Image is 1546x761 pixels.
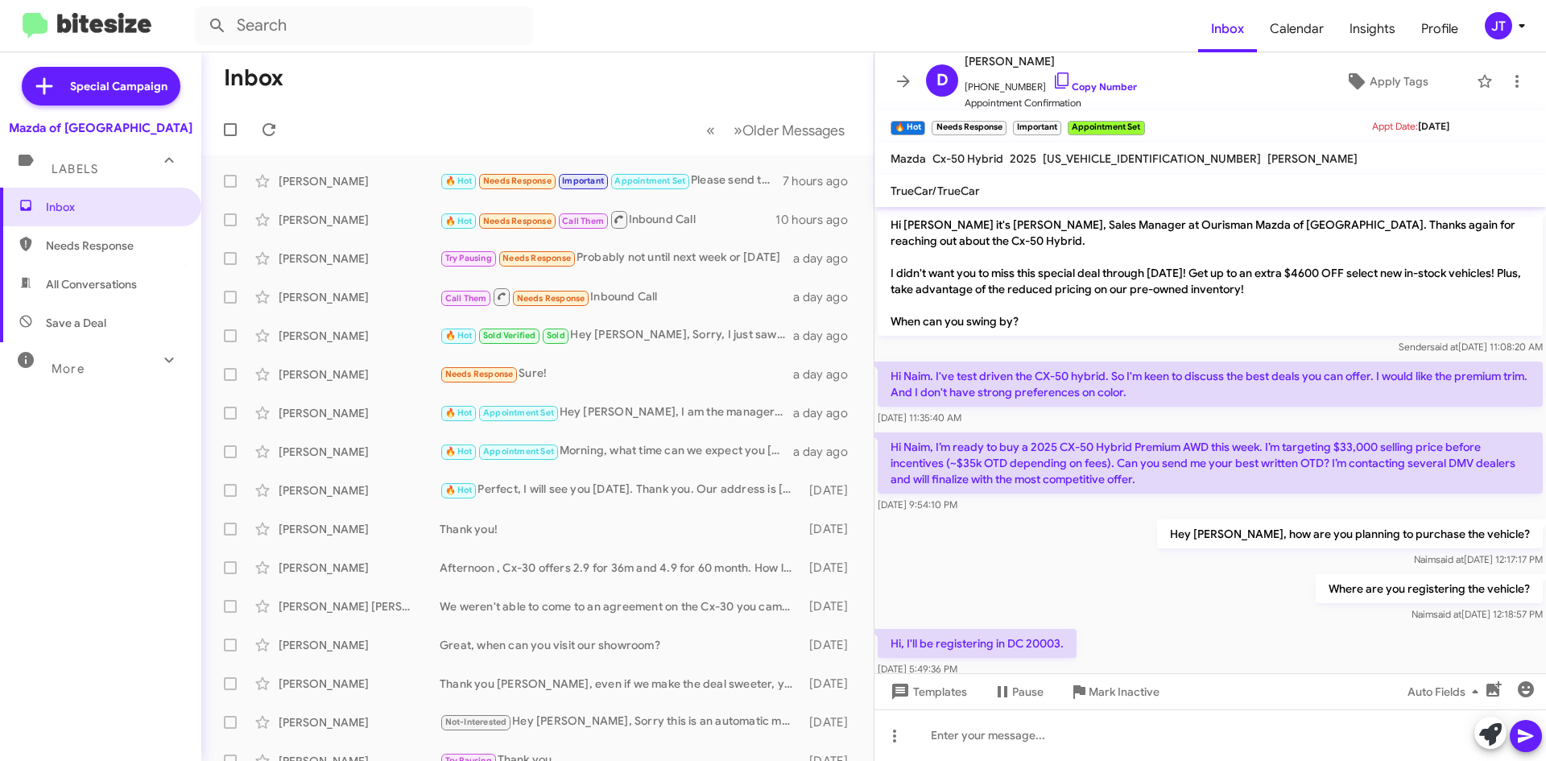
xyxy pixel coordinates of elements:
[1089,677,1159,706] span: Mark Inactive
[1198,6,1257,52] span: Inbox
[697,114,725,147] button: Previous
[724,114,854,147] button: Next
[878,498,957,511] span: [DATE] 9:54:10 PM
[891,184,980,198] span: TrueCar/TrueCar
[52,362,85,376] span: More
[483,446,554,457] span: Appointment Set
[801,714,861,730] div: [DATE]
[878,210,1543,336] p: Hi [PERSON_NAME] it's [PERSON_NAME], Sales Manager at Ourisman Mazda of [GEOGRAPHIC_DATA]. Thanks...
[878,412,961,424] span: [DATE] 11:35:40 AM
[224,65,283,91] h1: Inbox
[706,120,715,140] span: «
[440,713,801,731] div: Hey [PERSON_NAME], Sorry this is an automatic message. The car has been sold. Are you looking for...
[517,293,585,304] span: Needs Response
[445,369,514,379] span: Needs Response
[887,677,967,706] span: Templates
[793,444,861,460] div: a day ago
[440,637,801,653] div: Great, when can you visit our showroom?
[195,6,533,45] input: Search
[440,403,793,422] div: Hey [PERSON_NAME], I am the manager, [PERSON_NAME] is your salesperson. Thank you we will see you...
[445,407,473,418] span: 🔥 Hot
[1157,519,1543,548] p: Hey [PERSON_NAME], how are you planning to purchase the vehicle?
[483,176,552,186] span: Needs Response
[440,365,793,383] div: Sure!
[1257,6,1337,52] a: Calendar
[1430,341,1458,353] span: said at
[801,676,861,692] div: [DATE]
[1408,6,1471,52] a: Profile
[440,249,793,267] div: Probably not until next week or [DATE]
[1056,677,1172,706] button: Mark Inactive
[483,330,536,341] span: Sold Verified
[445,293,487,304] span: Call Them
[46,315,106,331] span: Save a Deal
[502,253,571,263] span: Needs Response
[440,481,801,499] div: Perfect, I will see you [DATE]. Thank you. Our address is [STREET_ADDRESS].
[440,172,783,190] div: Please send the updated quote. I will come later [DATE] after you send me the updated quote
[22,67,180,105] a: Special Campaign
[279,173,440,189] div: [PERSON_NAME]
[965,71,1137,95] span: [PHONE_NUMBER]
[775,212,861,228] div: 10 hours ago
[9,120,192,136] div: Mazda of [GEOGRAPHIC_DATA]
[445,330,473,341] span: 🔥 Hot
[801,521,861,537] div: [DATE]
[734,120,742,140] span: »
[279,598,440,614] div: [PERSON_NAME] [PERSON_NAME]
[279,212,440,228] div: [PERSON_NAME]
[1068,121,1144,135] small: Appointment Set
[801,637,861,653] div: [DATE]
[1043,151,1261,166] span: [US_VEHICLE_IDENTIFICATION_NUMBER]
[1304,67,1469,96] button: Apply Tags
[614,176,685,186] span: Appointment Set
[279,366,440,383] div: [PERSON_NAME]
[445,176,473,186] span: 🔥 Hot
[1433,608,1461,620] span: said at
[1399,341,1543,353] span: Sender [DATE] 11:08:20 AM
[891,151,926,166] span: Mazda
[483,216,552,226] span: Needs Response
[1436,553,1464,565] span: said at
[1408,677,1485,706] span: Auto Fields
[793,328,861,344] div: a day ago
[445,253,492,263] span: Try Pausing
[440,521,801,537] div: Thank you!
[1337,6,1408,52] a: Insights
[440,326,793,345] div: Hey [PERSON_NAME], Sorry, I just saw your text. Thank you for purchasing a vehicle with us [DATE].
[1414,553,1543,565] span: Naim [DATE] 12:17:17 PM
[980,677,1056,706] button: Pause
[1412,608,1543,620] span: Naim [DATE] 12:18:57 PM
[1395,677,1498,706] button: Auto Fields
[279,328,440,344] div: [PERSON_NAME]
[793,405,861,421] div: a day ago
[70,78,167,94] span: Special Campaign
[46,238,183,254] span: Needs Response
[279,250,440,267] div: [PERSON_NAME]
[46,199,183,215] span: Inbox
[279,405,440,421] div: [PERSON_NAME]
[1267,151,1358,166] span: [PERSON_NAME]
[279,676,440,692] div: [PERSON_NAME]
[279,521,440,537] div: [PERSON_NAME]
[1418,120,1449,132] span: [DATE]
[1370,67,1428,96] span: Apply Tags
[793,289,861,305] div: a day ago
[801,560,861,576] div: [DATE]
[440,598,801,614] div: We weren't able to come to an agreement on the Cx-30 you came to see?
[445,485,473,495] span: 🔥 Hot
[936,68,949,93] span: D
[46,276,137,292] span: All Conversations
[1316,574,1543,603] p: Where are you registering the vehicle?
[874,677,980,706] button: Templates
[279,714,440,730] div: [PERSON_NAME]
[547,330,565,341] span: Sold
[440,676,801,692] div: Thank you [PERSON_NAME], even if we make the deal sweeter, you would pass?
[562,176,604,186] span: Important
[793,366,861,383] div: a day ago
[697,114,854,147] nav: Page navigation example
[1372,120,1418,132] span: Appt Date:
[279,289,440,305] div: [PERSON_NAME]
